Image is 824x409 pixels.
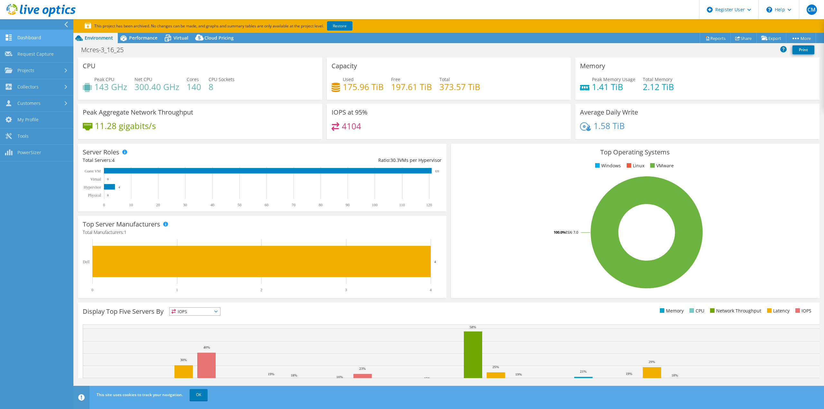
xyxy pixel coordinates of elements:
span: 30.3 [390,157,399,163]
text: Dell [83,260,89,264]
span: Free [391,76,400,82]
li: Linux [625,162,644,169]
h4: 175.96 TiB [343,83,384,90]
div: Ratio: VMs per Hypervisor [262,157,441,164]
text: 58% [470,325,476,329]
span: Cores [187,76,199,82]
span: Peak Memory Usage [592,76,635,82]
h4: 197.61 TiB [391,83,432,90]
a: Share [730,33,757,43]
h4: Total Manufacturers: [83,229,442,236]
text: 18% [291,373,297,377]
text: 4 [118,186,120,189]
text: 21% [580,369,586,373]
h3: CPU [83,62,96,70]
h4: 373.57 TiB [439,83,480,90]
h3: IOPS at 95% [332,109,368,116]
text: 19% [515,372,522,376]
span: IOPS [170,308,220,315]
h4: 140 [187,83,201,90]
text: 0 [103,203,105,207]
span: Net CPU [135,76,152,82]
text: 60 [265,203,268,207]
text: Physical [88,193,101,198]
text: Hypervisor [84,185,101,190]
a: Reports [700,33,731,43]
span: Peak CPU [94,76,114,82]
text: 3 [345,288,347,292]
li: Latency [765,307,790,314]
h4: 143 GHz [94,83,127,90]
text: 23% [359,367,366,370]
text: Guest VM [85,169,101,173]
span: 1 [124,229,126,235]
h4: 1.58 TiB [594,122,625,129]
text: 2 [260,288,262,292]
div: Total Servers: [83,157,262,164]
span: Total Memory [643,76,672,82]
h4: 2.12 TiB [643,83,674,90]
li: Network Throughput [708,307,761,314]
h3: Peak Aggregate Network Throughput [83,109,193,116]
span: Environment [85,35,113,41]
text: 120 [426,203,432,207]
text: 25% [492,365,499,369]
span: Total [439,76,450,82]
li: Memory [658,307,684,314]
text: 19% [268,372,274,376]
h3: Average Daily Write [580,109,638,116]
h4: 4104 [342,123,361,130]
text: 0 [107,178,109,181]
h1: Mcres-3_16_25 [78,46,134,53]
text: 14% [157,377,164,381]
span: CPU Sockets [209,76,235,82]
text: 10 [129,203,133,207]
svg: \n [766,7,772,13]
text: 15% [424,376,430,380]
span: 4 [112,157,115,163]
span: Performance [129,35,157,41]
text: 18% [671,373,678,377]
text: 16% [336,375,343,379]
h4: 1.41 TiB [592,83,635,90]
text: 1 [176,288,178,292]
text: 90 [346,203,350,207]
text: 110 [399,203,405,207]
text: 40 [211,203,214,207]
h3: Server Roles [83,149,119,156]
text: 4 [430,288,432,292]
text: 70 [292,203,295,207]
h3: Top Operating Systems [456,149,815,156]
li: IOPS [794,307,811,314]
text: 19% [626,372,632,376]
span: Used [343,76,354,82]
span: Virtual [173,35,188,41]
text: 121 [435,170,439,173]
li: CPU [688,307,704,314]
text: 40% [203,345,210,349]
text: 50 [238,203,241,207]
h3: Top Server Manufacturers [83,221,160,228]
a: OK [190,389,208,401]
a: Print [792,45,814,54]
text: 4 [434,260,436,264]
h4: 300.40 GHz [135,83,179,90]
text: 80 [319,203,323,207]
h3: Capacity [332,62,357,70]
p: This project has been archived. No changes can be made, and graphs and summary tables are only av... [85,23,400,30]
text: Virtual [90,177,101,181]
tspan: ESXi 7.0 [566,230,578,235]
a: Export [756,33,786,43]
h3: Memory [580,62,605,70]
a: Restore [327,21,352,31]
tspan: 100.0% [554,230,566,235]
text: 30 [183,203,187,207]
li: VMware [649,162,674,169]
text: 30% [180,358,187,362]
span: This site uses cookies to track your navigation. [97,392,183,397]
span: CM [807,5,817,15]
a: More [786,33,816,43]
h4: 8 [209,83,235,90]
li: Windows [594,162,621,169]
text: 20 [156,203,160,207]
